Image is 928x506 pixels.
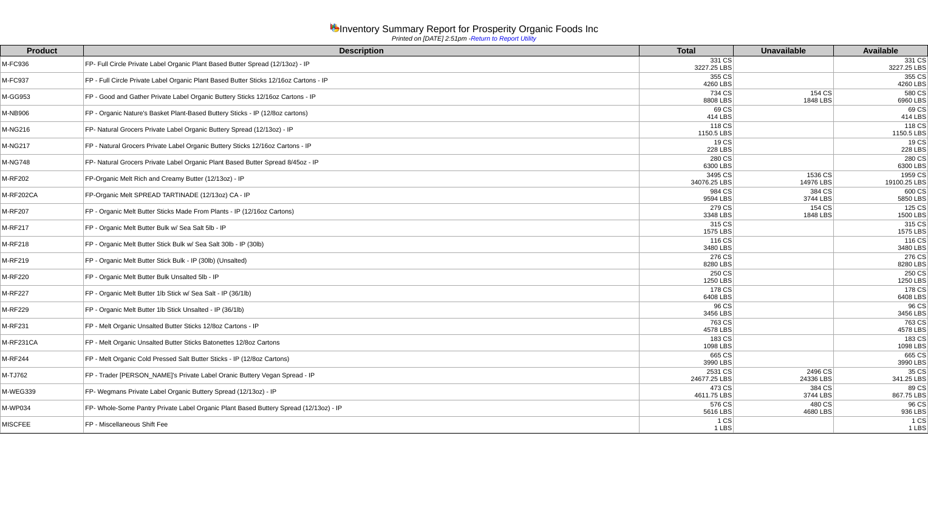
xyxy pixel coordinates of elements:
td: 580 CS 6960 LBS [833,89,927,106]
td: M-FC937 [1,73,84,89]
td: 280 CS 6300 LBS [639,155,733,171]
td: M-RF218 [1,237,84,253]
td: FP - Organic Melt Butter Bulk w/ Sea Salt 5lb - IP [84,220,640,237]
td: 576 CS 5616 LBS [639,400,733,417]
td: 250 CS 1250 LBS [833,269,927,286]
td: 154 CS 1848 LBS [734,89,834,106]
td: 118 CS 1150.5 LBS [639,122,733,138]
td: 331 CS 3227.25 LBS [639,56,733,73]
a: Return to Report Utility [471,35,536,42]
td: FP - Melt Organic Unsalted Butter Sticks 12/8oz Cartons - IP [84,319,640,335]
td: 96 CS 3456 LBS [833,302,927,319]
td: 69 CS 414 LBS [833,106,927,122]
td: 69 CS 414 LBS [639,106,733,122]
td: FP - Good and Gather Private Label Organic Buttery Sticks 12/16oz Cartons - IP [84,89,640,106]
td: 3495 CS 34076.25 LBS [639,171,733,187]
td: FP - Melt Organic Unsalted Butter Sticks Batonettes 12/8oz Cartons [84,335,640,351]
td: 1 CS 1 LBS [639,417,733,433]
td: M-RF231CA [1,335,84,351]
td: 178 CS 6408 LBS [833,286,927,302]
th: Available [833,46,927,56]
td: M-NG217 [1,138,84,155]
td: M-NG748 [1,155,84,171]
td: 276 CS 8280 LBS [833,253,927,269]
td: FP - Melt Organic Cold Pressed Salt Butter Sticks - IP (12/8oz Cartons) [84,351,640,368]
td: M-RF202CA [1,187,84,204]
td: M-WP034 [1,400,84,417]
td: M-RF217 [1,220,84,237]
td: FP- Whole-Some Pantry Private Label Organic Plant Based Buttery Spread (12/13oz) - IP [84,400,640,417]
td: 315 CS 1575 LBS [639,220,733,237]
td: 183 CS 1098 LBS [833,335,927,351]
td: M-RF229 [1,302,84,319]
td: M-WEG339 [1,384,84,400]
td: M-RF231 [1,319,84,335]
td: 96 CS 3456 LBS [639,302,733,319]
td: M-TJ762 [1,368,84,384]
td: 2531 CS 24677.25 LBS [639,368,733,384]
td: M-FC936 [1,56,84,73]
td: FP- Natural Grocers Private Label Organic Plant Based Butter Spread 8/45oz - IP [84,155,640,171]
td: 1959 CS 19100.25 LBS [833,171,927,187]
td: FP-Organic Melt SPREAD TARTINADE (12/13oz) CA - IP [84,187,640,204]
td: 734 CS 8808 LBS [639,89,733,106]
img: graph.gif [330,22,339,32]
td: M-RF244 [1,351,84,368]
td: 315 CS 1575 LBS [833,220,927,237]
td: FP - Organic Melt Butter 1lb Stick w/ Sea Salt - IP (36/1lb) [84,286,640,302]
td: M-NG216 [1,122,84,138]
td: FP - Trader [PERSON_NAME]'s Private Label Oranic Buttery Vegan Spread - IP [84,368,640,384]
td: FP - Organic Melt Butter Bulk Unsalted 5lb - IP [84,269,640,286]
td: FP-Organic Melt Rich and Creamy Butter (12/13oz) - IP [84,171,640,187]
th: Total [639,46,733,56]
td: FP- Wegmans Private Label Organic Buttery Spread (12/13oz) - IP [84,384,640,400]
td: 355 CS 4260 LBS [639,73,733,89]
td: 178 CS 6408 LBS [639,286,733,302]
td: M-RF219 [1,253,84,269]
td: 763 CS 4578 LBS [639,319,733,335]
td: 331 CS 3227.25 LBS [833,56,927,73]
td: 250 CS 1250 LBS [639,269,733,286]
td: 665 CS 3990 LBS [639,351,733,368]
td: M-RF227 [1,286,84,302]
td: FP- Full Circle Private Label Organic Plant Based Butter Spread (12/13oz) - IP [84,56,640,73]
td: 1 CS 1 LBS [833,417,927,433]
td: 384 CS 3744 LBS [734,384,834,400]
td: MISCFEE [1,417,84,433]
td: M-RF207 [1,204,84,220]
td: 125 CS 1500 LBS [833,204,927,220]
th: Unavailable [734,46,834,56]
td: 19 CS 228 LBS [833,138,927,155]
th: Description [84,46,640,56]
td: 118 CS 1150.5 LBS [833,122,927,138]
td: FP - Full Circle Private Label Organic Plant Based Butter Sticks 12/16oz Cartons - IP [84,73,640,89]
td: FP- Natural Grocers Private Label Organic Buttery Spread (12/13oz) - IP [84,122,640,138]
td: FP - Natural Grocers Private Label Organic Buttery Sticks 12/16oz Cartons - IP [84,138,640,155]
td: 665 CS 3990 LBS [833,351,927,368]
td: 763 CS 4578 LBS [833,319,927,335]
td: 276 CS 8280 LBS [639,253,733,269]
td: 89 CS 867.75 LBS [833,384,927,400]
td: 96 CS 936 LBS [833,400,927,417]
td: 1536 CS 14976 LBS [734,171,834,187]
td: FP - Miscellaneous Shift Fee [84,417,640,433]
td: FP - Organic Melt Butter Stick Bulk w/ Sea Salt 30lb - IP (30lb) [84,237,640,253]
td: M-RF220 [1,269,84,286]
td: 280 CS 6300 LBS [833,155,927,171]
td: M-RF202 [1,171,84,187]
td: FP - Organic Nature's Basket Plant-Based Buttery Sticks - IP (12/8oz cartons) [84,106,640,122]
td: 116 CS 3480 LBS [833,237,927,253]
td: 35 CS 341.25 LBS [833,368,927,384]
td: 984 CS 9594 LBS [639,187,733,204]
td: M-NB906 [1,106,84,122]
td: 473 CS 4611.75 LBS [639,384,733,400]
th: Product [1,46,84,56]
td: FP - Organic Melt Butter 1lb Stick Unsalted - IP (36/1lb) [84,302,640,319]
td: 116 CS 3480 LBS [639,237,733,253]
td: 2496 CS 24336 LBS [734,368,834,384]
td: 384 CS 3744 LBS [734,187,834,204]
td: 154 CS 1848 LBS [734,204,834,220]
td: 183 CS 1098 LBS [639,335,733,351]
td: FP - Organic Melt Butter Stick Bulk - IP (30lb) (Unsalted) [84,253,640,269]
td: 355 CS 4260 LBS [833,73,927,89]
